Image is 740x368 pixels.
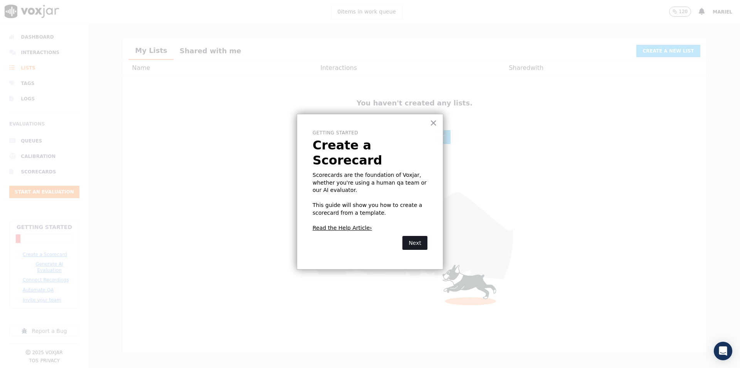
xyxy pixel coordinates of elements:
[313,138,427,168] p: Create a Scorecard
[714,342,732,360] div: Open Intercom Messenger
[313,171,427,194] p: Scorecards are the foundation of Voxjar, whether you're using a human qa team or our AI evaluator.
[313,130,427,136] p: Getting Started
[313,225,372,231] a: Read the Help Article›
[430,117,437,129] button: Close
[313,202,427,217] p: This guide will show you how to create a scorecard from a template.
[402,236,427,250] button: Next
